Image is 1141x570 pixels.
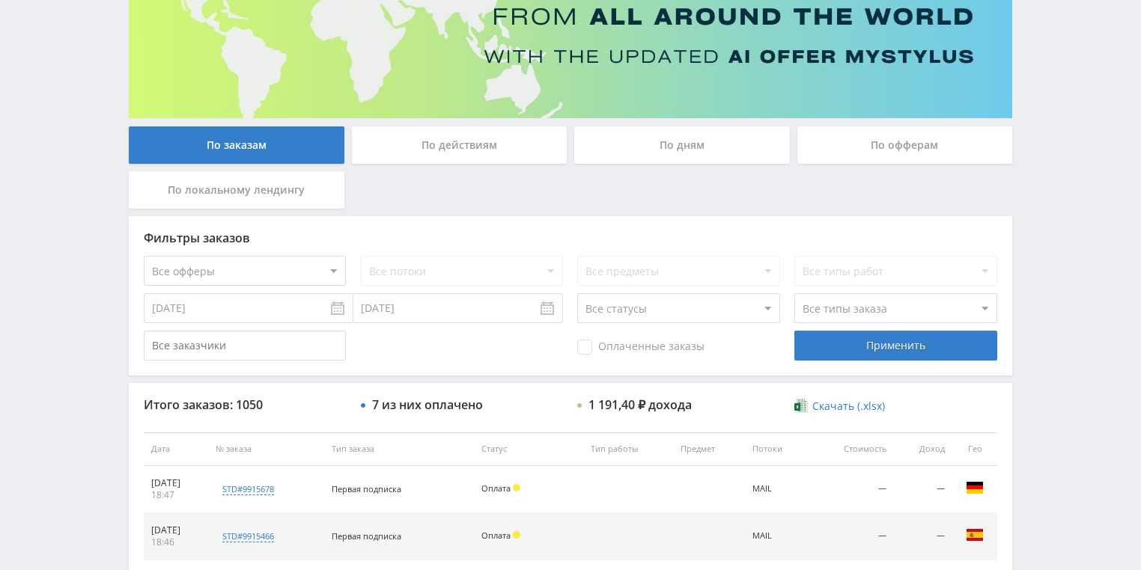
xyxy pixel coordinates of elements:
[144,432,208,466] th: Дата
[144,398,346,411] div: Итого заказов: 1050
[952,432,997,466] th: Гео
[966,526,984,544] img: esp.png
[151,489,201,501] div: 18:47
[810,432,894,466] th: Стоимость
[588,398,692,411] div: 1 191,40 ₽ дохода
[673,432,745,466] th: Предмет
[474,432,583,466] th: Статус
[797,126,1013,164] div: По офферам
[481,482,511,494] span: Оплата
[794,398,807,413] img: xlsx
[144,231,997,245] div: Фильтры заказов
[372,398,483,411] div: 7 из них оплачено
[812,400,885,412] span: Скачать (.xlsx)
[513,531,520,539] span: Холд
[332,483,401,494] span: Первая подписка
[583,432,673,466] th: Тип работы
[129,171,344,209] div: По локальному лендингу
[794,331,997,361] div: Применить
[129,126,344,164] div: По заказам
[222,483,274,495] div: std#9915678
[894,466,952,513] td: —
[151,536,201,548] div: 18:46
[222,530,274,542] div: std#9915466
[208,432,324,466] th: № заказа
[794,399,884,414] a: Скачать (.xlsx)
[324,432,474,466] th: Тип заказа
[151,524,201,536] div: [DATE]
[574,126,790,164] div: По дням
[577,340,705,355] span: Оплаченные заказы
[810,513,894,560] td: —
[894,513,952,560] td: —
[332,530,401,542] span: Первая подписка
[894,432,952,466] th: Доход
[352,126,568,164] div: По действиям
[966,479,984,497] img: deu.png
[752,531,803,541] div: MAIL
[810,466,894,513] td: —
[144,331,346,361] input: Все заказчики
[752,484,803,494] div: MAIL
[481,530,511,541] span: Оплата
[745,432,810,466] th: Потоки
[151,477,201,489] div: [DATE]
[513,484,520,491] span: Холд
